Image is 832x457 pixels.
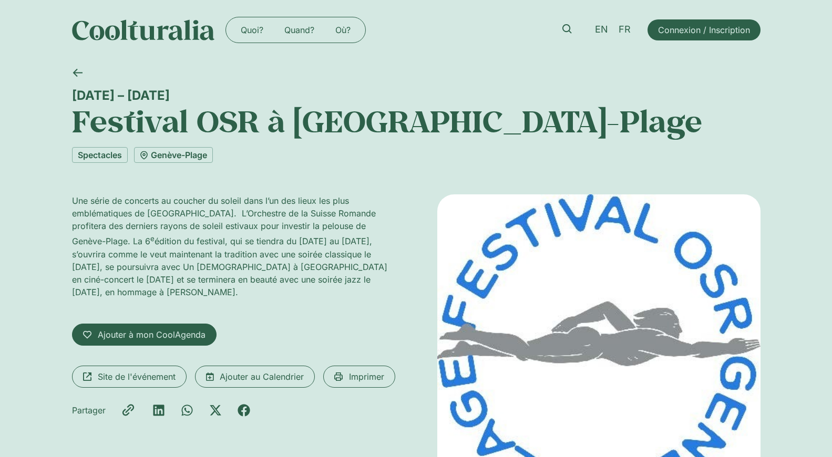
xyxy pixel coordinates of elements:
[98,370,176,383] span: Site de l'événement
[152,404,165,417] div: Partager sur linkedin
[230,22,361,38] nav: Menu
[613,22,636,37] a: FR
[595,24,608,35] span: EN
[98,328,206,341] span: Ajouter à mon CoolAgenda
[181,404,193,417] div: Partager sur whatsapp
[349,370,384,383] span: Imprimer
[72,404,106,417] div: Partager
[220,370,304,383] span: Ajouter au Calendrier
[590,22,613,37] a: EN
[325,22,361,38] a: Où?
[134,147,213,163] a: Genève-Plage
[658,24,750,36] span: Connexion / Inscription
[72,147,128,163] a: Spectacles
[195,366,315,388] a: Ajouter au Calendrier
[72,194,395,298] p: Une série de concerts au coucher du soleil dans l’un des lieux les plus emblématiques de [GEOGRAP...
[72,366,187,388] a: Site de l'événement
[238,404,250,417] div: Partager sur facebook
[323,366,395,388] a: Imprimer
[72,324,217,346] a: Ajouter à mon CoolAgenda
[209,404,222,417] div: Partager sur x-twitter
[648,19,761,40] a: Connexion / Inscription
[619,24,631,35] span: FR
[72,88,761,103] div: [DATE] – [DATE]
[72,103,761,139] h1: Festival OSR à [GEOGRAPHIC_DATA]-Plage
[150,234,155,243] sup: e
[230,22,274,38] a: Quoi?
[274,22,325,38] a: Quand?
